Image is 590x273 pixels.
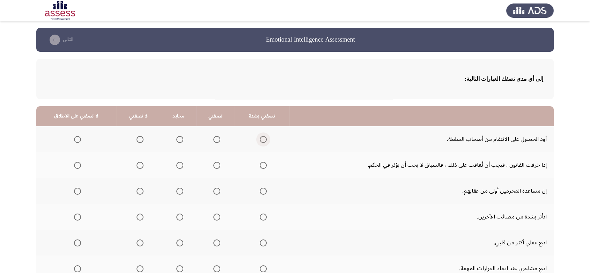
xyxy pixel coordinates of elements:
mat-radio-group: Select an option [211,185,220,197]
mat-radio-group: Select an option [174,133,183,145]
mat-radio-group: Select an option [174,237,183,249]
mat-radio-group: Select an option [174,211,183,223]
mat-radio-group: Select an option [71,159,81,171]
mat-radio-group: Select an option [174,185,183,197]
td: أود الحصول على الانتقام من أصحاب السلطة. [289,126,554,152]
img: Assessment logo of Emotional Intelligence Assessment - THL [36,1,84,20]
mat-radio-group: Select an option [71,237,81,249]
mat-radio-group: Select an option [257,185,267,197]
button: check the missing [45,34,75,45]
th: تصفني بشدة [235,106,289,126]
h3: Emotional Intelligence Assessment [266,35,355,44]
mat-radio-group: Select an option [211,211,220,223]
th: لا تصفني [116,106,161,126]
th: تصفني [196,106,235,126]
mat-radio-group: Select an option [211,159,220,171]
b: إلى أي مدى تصفك العبارات التالية: [465,76,543,82]
mat-radio-group: Select an option [71,185,81,197]
mat-radio-group: Select an option [257,211,267,223]
mat-radio-group: Select an option [257,133,267,145]
th: لا تصفني على الاطلاق [36,106,116,126]
mat-radio-group: Select an option [134,185,143,197]
mat-radio-group: Select an option [134,159,143,171]
img: Assess Talent Management logo [506,1,554,20]
td: اتبع عقلي أكثر من قلبي. [289,230,554,256]
mat-radio-group: Select an option [257,159,267,171]
td: اتأثر بشدة من مصائب الآخرين. [289,204,554,230]
td: إن مساعدة المجرمين أولى من عقابهم. [289,178,554,204]
mat-radio-group: Select an option [134,211,143,223]
mat-radio-group: Select an option [71,133,81,145]
mat-radio-group: Select an option [134,237,143,249]
mat-radio-group: Select an option [134,133,143,145]
mat-radio-group: Select an option [71,211,81,223]
mat-radio-group: Select an option [257,237,267,249]
mat-radio-group: Select an option [211,237,220,249]
th: محايد [161,106,196,126]
mat-radio-group: Select an option [174,159,183,171]
td: إذا خرقت القانون ، فيجب أن تُعاقب على ذلك ، فالسياق لا يجب أن يؤثر في الحكم. [289,152,554,178]
mat-radio-group: Select an option [211,133,220,145]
